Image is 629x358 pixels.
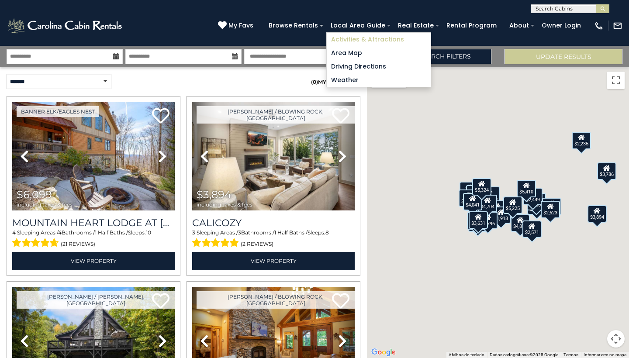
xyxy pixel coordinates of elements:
[327,33,431,46] a: Activities & Attractions
[17,291,175,309] a: [PERSON_NAME] / [PERSON_NAME], [GEOGRAPHIC_DATA]
[541,201,560,218] div: $2,623
[517,180,536,197] div: $5,410
[613,21,622,31] img: mail-regular-white.png
[369,347,398,358] a: Abrir esta área no Google Maps (abre uma nova janela)
[12,252,175,270] a: View Property
[325,229,329,236] span: 8
[537,19,585,32] a: Owner Login
[12,217,175,229] a: Mountain Heart Lodge at [GEOGRAPHIC_DATA]
[491,207,511,224] div: $1,918
[467,212,486,230] div: $5,058
[572,132,591,149] div: $2,235
[607,72,625,89] button: Ativar a visualização em tela cheia
[511,214,530,232] div: $4,878
[490,352,558,357] span: Dados cartográficos ©2025 Google
[594,21,604,31] img: phone-regular-white.png
[327,46,431,60] a: Area Map
[95,229,128,236] span: 1 Half Baths /
[12,229,175,250] div: Sleeping Areas / Bathrooms / Sleeps:
[505,49,622,64] button: Update Results
[17,202,73,207] span: including taxes & fees
[327,73,431,87] a: Weather
[274,229,308,236] span: 1 Half Baths /
[192,102,355,210] img: thumbnail_167084326.jpeg
[313,79,316,85] span: 0
[469,211,488,229] div: $3,631
[505,19,533,32] a: About
[478,195,497,212] div: $4,704
[327,60,431,73] a: Driving Directions
[394,19,438,32] a: Real Estate
[192,229,195,236] span: 3
[58,229,62,236] span: 4
[152,107,169,126] a: Add to favorites
[192,217,355,229] a: Calicozy
[311,79,318,85] span: ( )
[607,330,625,348] button: Controles da câmera no mapa
[17,188,52,201] span: $6,099
[264,19,322,32] a: Browse Rentals
[522,220,542,238] div: $2,571
[460,182,479,199] div: $4,891
[588,205,607,223] div: $3,894
[197,106,355,124] a: [PERSON_NAME] / Blowing Rock, [GEOGRAPHIC_DATA]
[459,189,478,207] div: $6,512
[12,217,175,229] h3: Mountain Heart Lodge at Eagles Nest
[228,21,253,30] span: My Favs
[449,352,484,358] button: Atalhos do teclado
[12,102,175,210] img: thumbnail_163263019.jpeg
[542,198,561,215] div: $5,192
[197,291,355,309] a: [PERSON_NAME] / Blowing Rock, [GEOGRAPHIC_DATA]
[146,229,151,236] span: 10
[472,178,491,196] div: $5,324
[563,352,578,357] a: Termos (abre em uma nova guia)
[373,49,491,64] a: Refine Search Filters
[17,106,99,117] a: Banner Elk/Eagles Nest
[218,21,256,31] a: My Favs
[584,352,626,357] a: Informar erro no mapa
[597,162,616,180] div: $3,786
[192,252,355,270] a: View Property
[197,188,232,201] span: $3,894
[442,19,501,32] a: Rental Program
[463,193,482,210] div: $4,041
[241,238,273,250] span: (2 reviews)
[503,196,522,214] div: $5,225
[369,347,398,358] img: Google
[61,238,95,250] span: (21 reviews)
[326,19,390,32] a: Local Area Guide
[311,79,342,85] a: (0)MY FAVS
[7,17,124,34] img: White-1-2.png
[192,229,355,250] div: Sleeping Areas / Bathrooms / Sleeps:
[197,202,252,207] span: including taxes & fees
[12,229,16,236] span: 4
[238,229,241,236] span: 3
